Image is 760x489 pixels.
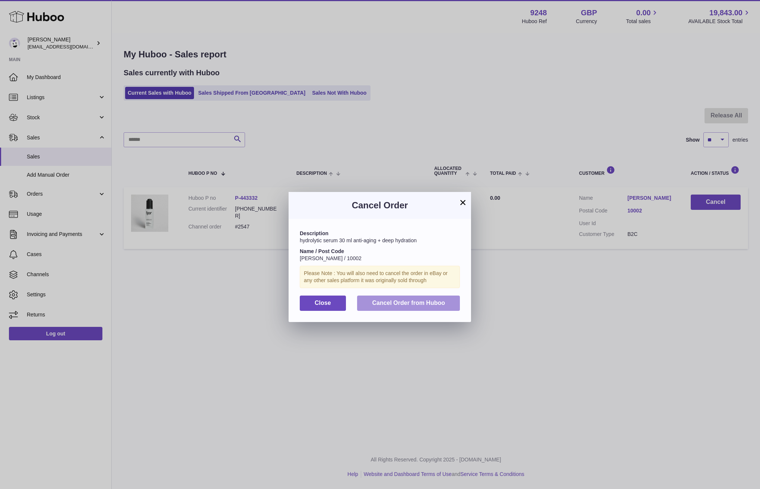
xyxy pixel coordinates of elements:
span: Cancel Order from Huboo [372,300,445,306]
strong: Name / Post Code [300,248,344,254]
div: Please Note : You will also need to cancel the order in eBay or any other sales platform it was o... [300,266,460,288]
span: [PERSON_NAME] / 10002 [300,255,362,261]
span: hydrolytic serum 30 ml anti-aging + deep hydration [300,237,417,243]
strong: Description [300,230,328,236]
button: Cancel Order from Huboo [357,296,460,311]
h3: Cancel Order [300,199,460,211]
button: Close [300,296,346,311]
span: Close [315,300,331,306]
button: × [458,198,467,207]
